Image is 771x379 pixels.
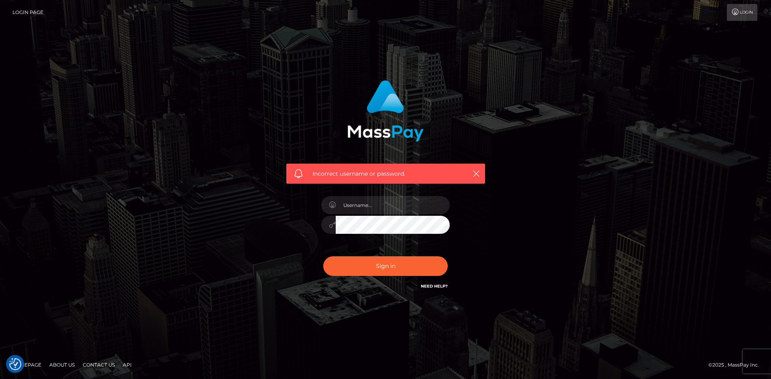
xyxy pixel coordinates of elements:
[323,256,448,276] button: Sign in
[336,196,450,214] input: Username...
[120,359,135,371] a: API
[80,359,118,371] a: Contact Us
[46,359,78,371] a: About Us
[347,80,424,142] img: MassPay Login
[727,4,757,21] a: Login
[708,361,765,369] div: © 2025 , MassPay Inc.
[9,358,21,370] button: Consent Preferences
[312,170,459,178] span: Incorrect username or password.
[421,284,448,289] a: Need Help?
[12,4,43,21] a: Login Page
[9,358,21,370] img: Revisit consent button
[9,359,45,371] a: Homepage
